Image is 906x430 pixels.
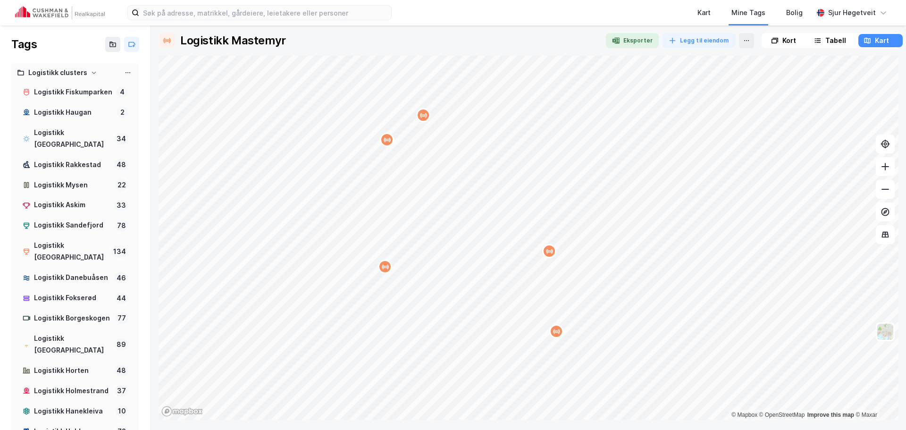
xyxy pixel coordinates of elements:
div: 46 [115,272,128,284]
img: Z [876,323,894,341]
div: 22 [116,179,128,191]
a: Logistikk Horten48 [17,361,134,380]
div: 33 [115,200,128,211]
div: Logistikk Rakkestad [34,159,111,171]
div: Logistikk Danebuåsen [34,272,111,284]
div: Map marker [542,244,556,258]
div: 10 [116,405,128,417]
div: Logistikk Horten [34,365,111,377]
a: Logistikk Askim33 [17,195,134,215]
a: Mapbox homepage [161,406,203,417]
div: 2 [117,107,128,118]
div: Logistikk Askim [34,199,111,211]
canvas: Map [159,56,898,420]
div: 37 [115,385,128,396]
div: 44 [115,293,128,304]
div: Map marker [549,324,563,338]
a: Logistikk Danebuåsen46 [17,268,134,287]
div: Tabell [825,35,846,46]
a: Logistikk Mysen22 [17,176,134,195]
div: 78 [115,220,128,231]
a: Logistikk Fiskumparken4 [17,83,134,102]
div: Map marker [416,108,430,122]
input: Søk på adresse, matrikkel, gårdeiere, leietakere eller personer [139,6,391,20]
div: Map marker [380,133,394,147]
div: Logistikk [GEOGRAPHIC_DATA] [34,127,111,151]
img: cushman-wakefield-realkapital-logo.202ea83816669bd177139c58696a8fa1.svg [15,6,105,19]
div: Logistikk Haugan [34,107,113,118]
div: Logistikk Borgeskogen [34,312,112,324]
button: Eksporter [606,33,659,48]
a: Logistikk Haugan2 [17,103,134,122]
div: 48 [115,159,128,170]
div: Map marker [378,260,392,274]
div: Logistikk [GEOGRAPHIC_DATA] [34,240,108,263]
a: Logistikk Borgeskogen77 [17,309,134,328]
div: Bolig [786,7,803,18]
a: OpenStreetMap [759,412,805,418]
div: 77 [116,312,128,324]
a: Improve this map [807,412,854,418]
a: Maxar [856,412,877,418]
button: Legg til eiendom [663,33,735,48]
a: Logistikk [GEOGRAPHIC_DATA]34 [17,123,134,154]
div: Logistikk Hanekleiva [34,405,112,417]
div: Logistikk [GEOGRAPHIC_DATA] [34,333,111,356]
div: 4 [117,86,128,98]
div: 48 [115,365,128,376]
div: Kart [697,7,711,18]
div: Tags [11,37,37,52]
a: Logistikk Holmestrand37 [17,381,134,401]
div: Logistikk clusters [28,67,87,79]
a: Logistikk [GEOGRAPHIC_DATA]134 [17,236,134,267]
a: Logistikk Fokserød44 [17,288,134,308]
iframe: Chat Widget [859,385,906,430]
div: 134 [111,246,128,257]
a: Logistikk Sandefjord78 [17,216,134,235]
div: Kort [782,35,796,46]
a: Logistikk [GEOGRAPHIC_DATA]89 [17,329,134,360]
div: Logistikk Mastemyr [180,33,286,48]
div: Sjur Høgetveit [828,7,876,18]
div: 34 [115,133,128,144]
div: Kontrollprogram for chat [859,385,906,430]
a: Logistikk Rakkestad48 [17,155,134,175]
div: Logistikk Sandefjord [34,219,111,231]
a: Mapbox [731,412,757,418]
div: 89 [115,339,128,350]
div: Kart [875,35,889,46]
div: Logistikk Mysen [34,179,112,191]
div: Logistikk Holmestrand [34,385,111,397]
div: Mine Tags [731,7,765,18]
div: Logistikk Fokserød [34,292,111,304]
a: Logistikk Hanekleiva10 [17,402,134,421]
div: Logistikk Fiskumparken [34,86,113,98]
